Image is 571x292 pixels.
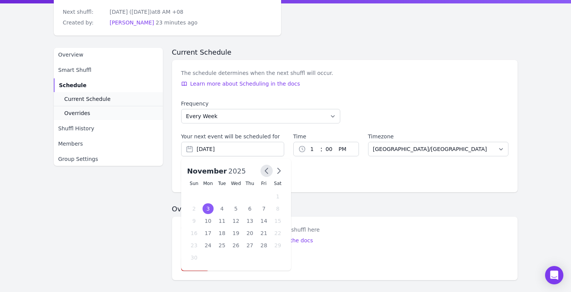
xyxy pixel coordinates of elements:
div: 29 [272,240,283,251]
a: Members [54,137,163,151]
div: Mon [203,180,214,187]
div: 22 [272,228,283,238]
nav: Sidebar [54,48,163,166]
span: Members [58,140,83,148]
div: Sun [189,180,200,187]
div: 8 [272,203,283,214]
dt: Next shuffl: [63,8,104,16]
a: Shuffl History [54,122,163,135]
div: 21 [258,228,269,238]
div: Wed [230,180,241,187]
div: 19 [230,228,241,238]
div: Tue [217,180,228,187]
span: Learn more about Scheduling in the docs [190,80,300,88]
h2: Overrides [172,204,518,214]
label: Time [293,133,359,140]
span: 23 minutes ago [156,19,197,26]
div: 12 [230,216,241,226]
div: 17 [203,228,214,238]
div: Open Intercom Messenger [545,266,563,284]
div: 14 [258,216,269,226]
span: Smart Shuffl [58,66,92,74]
span: Overrides [64,109,90,117]
div: 7 [258,203,269,214]
div: 18 [217,228,228,238]
span: [DATE] ([DATE]) at 8 AM +08 [110,9,183,15]
a: Group Settings [54,152,163,166]
div: 9 [189,216,200,226]
span: Group Settings [58,155,98,163]
div: Fri [258,180,269,187]
div: 28 [258,240,269,251]
a: Overrides [54,106,163,120]
label: Your next event will be scheduled for [181,133,280,140]
div: 4 [217,203,228,214]
div: 20 [244,228,256,238]
div: 13 [244,216,256,226]
div: 26 [230,240,241,251]
div: 16 [189,228,200,238]
label: Timezone [368,133,508,140]
div: 5 [230,203,241,214]
a: Learn more about Scheduling in the docs [181,80,333,88]
span: 2025 [228,167,246,175]
span: : [320,144,323,154]
div: 15 [272,216,283,226]
div: 6 [244,203,256,214]
div: 23 [189,240,200,251]
div: 25 [217,240,228,251]
a: Smart Shuffl [54,63,163,77]
div: 2 [189,203,200,214]
dt: Created by: [63,19,104,26]
div: 24 [203,240,214,251]
span: Current Schedule [64,95,111,103]
a: Overview [54,48,163,62]
div: 27 [244,240,256,251]
div: Thu [244,180,256,187]
a: [PERSON_NAME] [110,19,154,26]
a: Schedule [54,78,163,92]
span: Shuffl History [58,125,94,132]
a: Current Schedule [54,92,163,106]
div: 10 [203,216,214,226]
span: November [187,167,227,175]
span: Schedule [59,81,87,89]
div: 11 [217,216,228,226]
div: 30 [189,252,200,263]
span: Overview [58,51,84,58]
label: Frequency [181,100,340,107]
h2: Current Schedule [172,48,518,57]
div: The schedule determines when the next shuffl will occur. [181,69,333,77]
div: Sat [272,180,283,187]
div: 3 [203,203,214,214]
div: 1 [272,191,283,202]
